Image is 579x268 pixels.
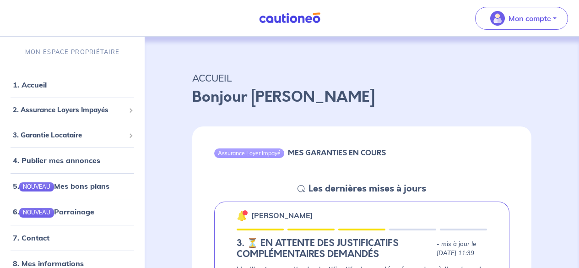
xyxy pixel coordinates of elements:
p: [PERSON_NAME] [251,210,313,221]
p: Mon compte [509,13,551,24]
div: state: DOCUMENTS-INCOMPLETE, Context: NEW,CHOOSE-CERTIFICATE,ALONE,LESSOR-DOCUMENTS [237,238,487,260]
h5: Les dernières mises à jours [308,183,426,194]
div: 4. Publier mes annonces [4,151,141,170]
h6: MES GARANTIES EN COURS [288,148,386,157]
div: 3. Garantie Locataire [4,126,141,144]
div: 6.NOUVEAUParrainage [4,202,141,221]
a: 1. Accueil [13,80,47,89]
a: 7. Contact [13,233,49,242]
div: 1. Accueil [4,76,141,94]
a: 4. Publier mes annonces [13,156,100,165]
img: 🔔 [237,210,248,221]
p: Bonjour [PERSON_NAME] [192,86,531,108]
button: illu_account_valid_menu.svgMon compte [475,7,568,30]
img: Cautioneo [255,12,324,24]
h5: 3. ⏳️️ EN ATTENTE DES JUSTIFICATIFS COMPLÉMENTAIRES DEMANDÉS [237,238,433,260]
img: illu_account_valid_menu.svg [490,11,505,26]
p: ACCUEIL [192,70,531,86]
a: 6.NOUVEAUParrainage [13,207,94,216]
div: Assurance Loyer Impayé [214,148,284,158]
a: 5.NOUVEAUMes bons plans [13,181,109,191]
span: 2. Assurance Loyers Impayés [13,105,125,115]
p: - mis à jour le [DATE] 11:39 [437,240,487,258]
a: 8. Mes informations [13,259,84,268]
div: 2. Assurance Loyers Impayés [4,101,141,119]
div: 7. Contact [4,229,141,247]
div: 5.NOUVEAUMes bons plans [4,177,141,195]
span: 3. Garantie Locataire [13,130,125,141]
p: MON ESPACE PROPRIÉTAIRE [25,48,119,56]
